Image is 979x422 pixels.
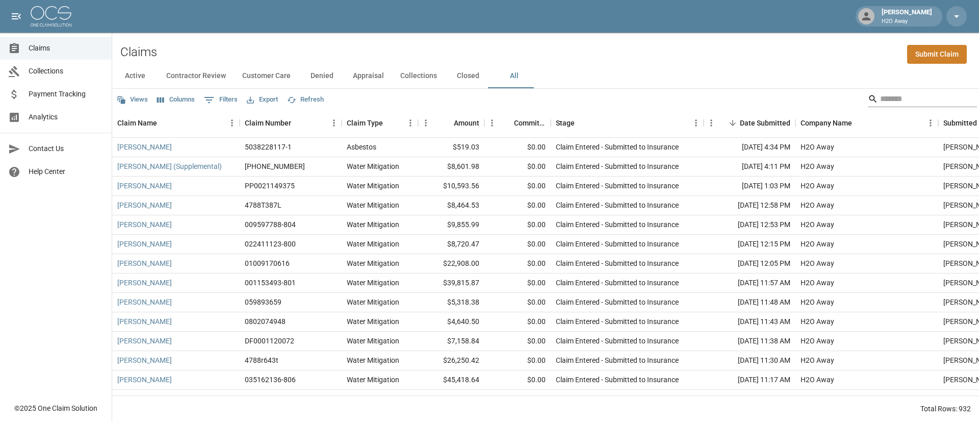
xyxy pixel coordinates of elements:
[704,196,795,215] div: [DATE] 12:58 PM
[347,142,376,152] div: Asbestos
[801,200,834,210] div: H2O Away
[801,355,834,365] div: H2O Away
[347,181,399,191] div: Water Mitigation
[291,116,305,130] button: Sort
[484,235,551,254] div: $0.00
[726,116,740,130] button: Sort
[801,142,834,152] div: H2O Away
[117,142,172,152] a: [PERSON_NAME]
[556,219,679,230] div: Claim Entered - Submitted to Insurance
[244,92,280,108] button: Export
[14,403,97,413] div: © 2025 One Claim Solution
[347,258,399,268] div: Water Mitigation
[245,394,296,404] div: 016427610-802
[114,92,150,108] button: Views
[418,235,484,254] div: $8,720.47
[117,355,172,365] a: [PERSON_NAME]
[245,278,296,288] div: 001153493-801
[484,293,551,312] div: $0.00
[418,274,484,293] div: $39,815.87
[556,375,679,385] div: Claim Entered - Submitted to Insurance
[484,390,551,409] div: $0.00
[740,109,790,137] div: Date Submitted
[347,375,399,385] div: Water Mitigation
[556,142,679,152] div: Claim Entered - Submitted to Insurance
[117,161,222,171] a: [PERSON_NAME] (Supplemental)
[920,404,971,414] div: Total Rows: 932
[556,200,679,210] div: Claim Entered - Submitted to Insurance
[112,109,240,137] div: Claim Name
[704,235,795,254] div: [DATE] 12:15 PM
[120,45,157,60] h2: Claims
[418,157,484,177] div: $8,601.98
[245,200,281,210] div: 4788T387L
[704,254,795,274] div: [DATE] 12:05 PM
[440,116,454,130] button: Sort
[234,64,299,88] button: Customer Care
[484,138,551,157] div: $0.00
[403,115,418,131] button: Menu
[117,297,172,307] a: [PERSON_NAME]
[484,196,551,215] div: $0.00
[117,316,172,327] a: [PERSON_NAME]
[556,161,679,171] div: Claim Entered - Submitted to Insurance
[117,109,157,137] div: Claim Name
[801,109,852,137] div: Company Name
[704,351,795,370] div: [DATE] 11:30 AM
[514,109,546,137] div: Committed Amount
[383,116,397,130] button: Sort
[245,142,292,152] div: 5038228117-1
[556,278,679,288] div: Claim Entered - Submitted to Insurance
[801,336,834,346] div: H2O Away
[704,109,795,137] div: Date Submitted
[556,109,575,137] div: Stage
[484,115,500,131] button: Menu
[704,177,795,196] div: [DATE] 1:03 PM
[117,394,172,404] a: [PERSON_NAME]
[556,258,679,268] div: Claim Entered - Submitted to Insurance
[245,239,296,249] div: 022411123-800
[551,109,704,137] div: Stage
[201,92,240,108] button: Show filters
[418,390,484,409] div: $27,117.72
[484,177,551,196] div: $0.00
[157,116,171,130] button: Sort
[418,109,484,137] div: Amount
[556,297,679,307] div: Claim Entered - Submitted to Insurance
[245,181,295,191] div: PP0021149375
[240,109,342,137] div: Claim Number
[795,109,938,137] div: Company Name
[418,215,484,235] div: $9,855.99
[801,239,834,249] div: H2O Away
[801,161,834,171] div: H2O Away
[445,64,491,88] button: Closed
[704,370,795,390] div: [DATE] 11:17 AM
[347,200,399,210] div: Water Mitigation
[556,316,679,327] div: Claim Entered - Submitted to Insurance
[285,92,326,108] button: Refresh
[801,297,834,307] div: H2O Away
[29,143,104,154] span: Contact Us
[418,177,484,196] div: $10,593.56
[392,64,445,88] button: Collections
[688,115,704,131] button: Menu
[418,254,484,274] div: $22,908.00
[347,278,399,288] div: Water Mitigation
[29,66,104,77] span: Collections
[347,297,399,307] div: Water Mitigation
[418,138,484,157] div: $519.03
[418,293,484,312] div: $5,318.38
[923,115,938,131] button: Menu
[31,6,71,27] img: ocs-logo-white-transparent.png
[454,109,479,137] div: Amount
[704,274,795,293] div: [DATE] 11:57 AM
[345,64,392,88] button: Appraisal
[704,115,719,131] button: Menu
[245,297,281,307] div: 059893659
[29,43,104,54] span: Claims
[704,138,795,157] div: [DATE] 4:34 PM
[418,370,484,390] div: $45,418.64
[704,312,795,332] div: [DATE] 11:43 AM
[484,157,551,177] div: $0.00
[704,293,795,312] div: [DATE] 11:48 AM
